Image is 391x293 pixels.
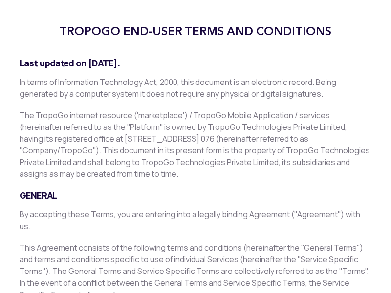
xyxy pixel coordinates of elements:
h2: GENERAL [20,190,371,202]
h1: TROPOGO END-USER TERMS AND CONDITIONS [20,20,371,43]
p: By accepting these Terms, you are entering into a legally binding Agreement ("Agreement") with us. [20,209,371,232]
p: The TropoGo internet resource ('marketplace') / TropoGo Mobile Application / services (hereinafte... [20,110,371,180]
h2: Last updated on [DATE]. [20,58,371,69]
p: In terms of Information Technology Act, 2000, this document is an electronic record. Being genera... [20,77,371,100]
